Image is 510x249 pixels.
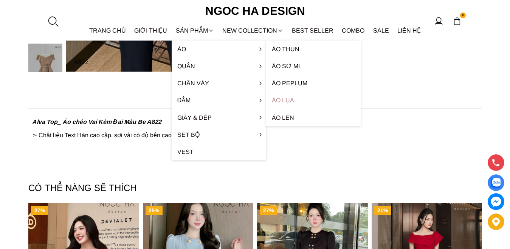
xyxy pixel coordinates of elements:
a: NEW COLLECTION [218,20,288,41]
a: Giày & Dép [172,109,266,126]
a: Áo Peplum [266,75,361,92]
span: 0 [460,13,466,19]
a: Áo lụa [266,92,361,109]
a: Ngoc Ha Design [198,2,312,20]
img: Display image [491,178,501,188]
a: messenger [488,193,504,210]
a: Set Bộ [172,126,266,143]
p: ➣ Chất liệu Text Hàn cao cấp, sợi vải có độ bền cao, bề mặt vải sang trọng [32,132,478,139]
h4: CÓ THỂ NÀNG SẼ THÍCH [28,181,482,195]
strong: Alva Top_ Áo chéo Vai Kèm Đai Màu Be A822 [32,119,161,125]
a: BEST SELLER [288,20,338,41]
img: img-CART-ICON-ksit0nf1 [453,17,461,25]
a: Display image [488,174,504,191]
div: SẢN PHẨM [172,20,219,41]
a: Đầm [172,92,266,109]
a: Áo sơ mi [266,58,361,75]
a: LIÊN HỆ [393,20,425,41]
a: Áo thun [266,41,361,58]
a: Combo [338,20,369,41]
a: Áo [172,41,266,58]
a: Chân váy [172,75,266,92]
img: Alva Top_ Áo chéo Vai Kèm Đai Màu Be A822_mini_6 [28,44,62,89]
a: GIỚI THIỆU [130,20,172,41]
a: Vest [172,143,266,160]
a: TRANG CHỦ [85,20,130,41]
a: SALE [369,20,394,41]
a: Quần [172,58,266,75]
a: Áo len [266,109,361,126]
